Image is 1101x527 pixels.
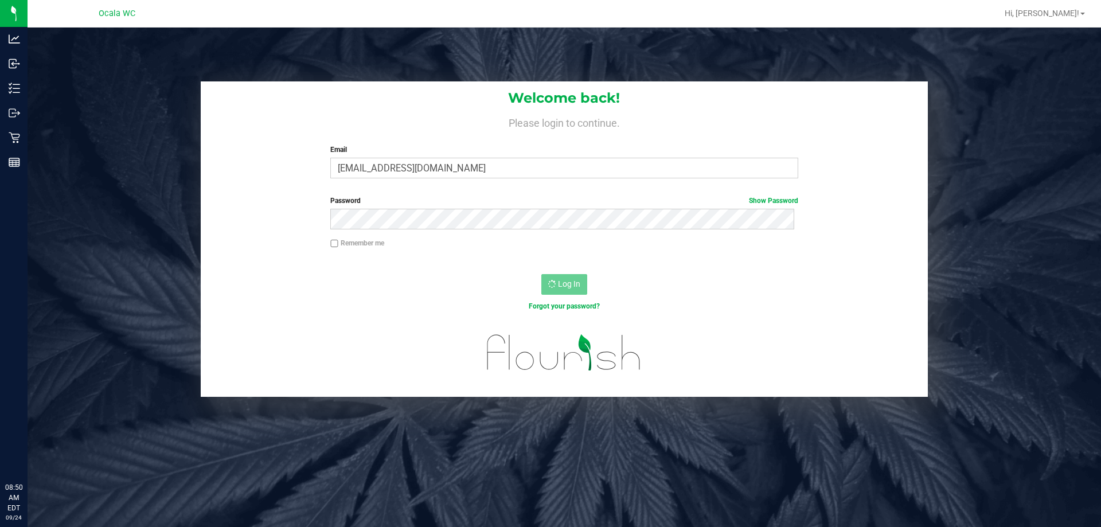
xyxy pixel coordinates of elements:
[201,115,928,128] h4: Please login to continue.
[541,274,587,295] button: Log In
[9,132,20,143] inline-svg: Retail
[99,9,135,18] span: Ocala WC
[5,482,22,513] p: 08:50 AM EDT
[330,240,338,248] input: Remember me
[558,279,580,288] span: Log In
[1005,9,1079,18] span: Hi, [PERSON_NAME]!
[529,302,600,310] a: Forgot your password?
[749,197,798,205] a: Show Password
[9,33,20,45] inline-svg: Analytics
[5,513,22,522] p: 09/24
[473,323,655,382] img: flourish_logo.svg
[201,91,928,106] h1: Welcome back!
[9,157,20,168] inline-svg: Reports
[330,145,798,155] label: Email
[9,107,20,119] inline-svg: Outbound
[330,197,361,205] span: Password
[9,58,20,69] inline-svg: Inbound
[9,83,20,94] inline-svg: Inventory
[330,238,384,248] label: Remember me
